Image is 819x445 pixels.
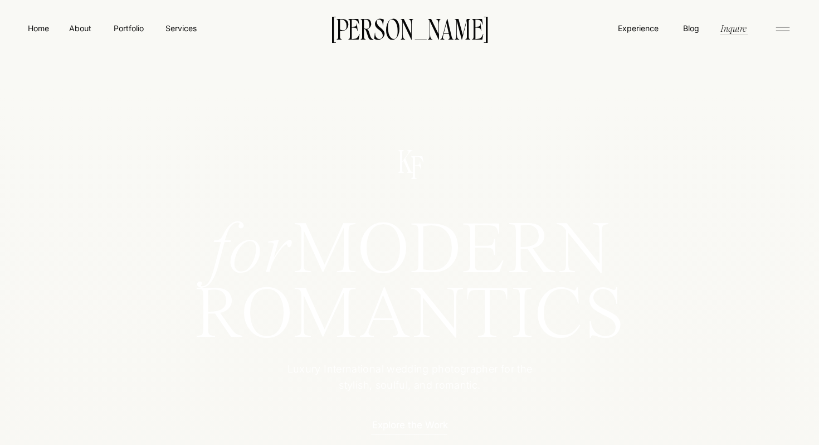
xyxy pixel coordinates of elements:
a: Explore the Work [361,418,459,430]
a: Services [164,22,197,34]
p: K [390,146,421,174]
a: [PERSON_NAME] [314,16,505,40]
a: Blog [680,22,701,33]
a: Experience [617,22,660,34]
p: Luxury International wedding photographer for the stylish, soulful, and romantic. [271,361,549,394]
a: Inquire [719,22,748,35]
a: Portfolio [109,22,148,34]
i: for [209,216,293,289]
a: About [67,22,92,33]
h1: ROMANTICS [154,285,666,346]
p: F [401,152,432,180]
a: Home [26,22,51,34]
h1: MODERN [154,220,666,274]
